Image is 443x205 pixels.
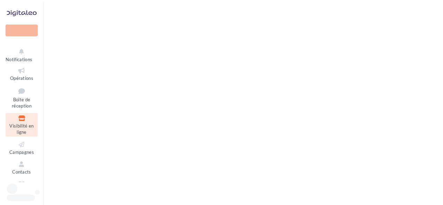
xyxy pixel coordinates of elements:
span: Campagnes [9,149,34,155]
a: Contacts [6,159,38,176]
a: Boîte de réception [6,85,38,110]
a: Médiathèque [6,179,38,196]
span: Visibilité en ligne [9,123,34,135]
span: Contacts [12,169,31,175]
span: Opérations [10,75,33,81]
a: Visibilité en ligne [6,113,38,137]
a: Opérations [6,65,38,82]
span: Notifications [6,57,32,62]
a: Campagnes [6,139,38,156]
div: Nouvelle campagne [6,25,38,36]
span: Boîte de réception [12,97,31,109]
